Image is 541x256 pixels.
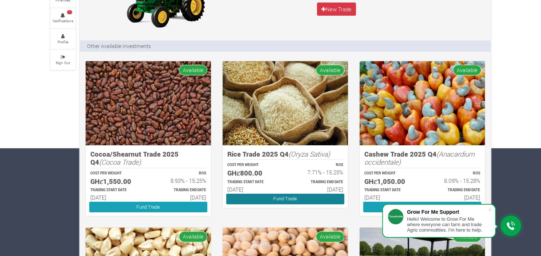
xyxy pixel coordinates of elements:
h5: Cashew Trade 2025 Q4 [364,150,480,166]
p: COST PER WEIGHT [227,162,279,168]
p: Estimated Trading Start Date [227,180,279,185]
span: Available [453,65,481,75]
a: Fund Trade [363,202,481,212]
p: ROS [292,162,343,168]
i: (Oryza Sativa) [289,149,330,158]
img: growforme image [223,61,348,145]
p: Estimated Trading End Date [429,188,480,193]
p: ROS [429,171,480,176]
h6: [DATE] [292,186,343,193]
h5: GHȼ1,550.00 [90,177,142,186]
h6: [DATE] [155,194,206,201]
small: Profile [58,39,68,44]
h6: 8.93% - 15.25% [155,177,206,184]
a: 1 Notifications [50,8,76,28]
span: Available [316,65,344,75]
small: Notifications [52,18,73,23]
div: Grow For Me Support [407,209,488,215]
p: ROS [155,171,206,176]
h6: [DATE] [364,194,416,201]
span: Available [316,231,344,242]
p: Estimated Trading End Date [292,180,343,185]
p: Estimated Trading Start Date [90,188,142,193]
h5: GHȼ800.00 [227,169,279,177]
span: Available [179,231,207,242]
span: Available [179,65,207,75]
h6: 8.09% - 15.28% [429,177,480,184]
p: Estimated Trading Start Date [364,188,416,193]
div: Hello! Welcome to Grow For Me where everyone can farm and trade Agric commodities. I'm here to help. [407,216,488,233]
p: COST PER WEIGHT [364,171,416,176]
img: growforme image [360,61,485,145]
a: New Trade [317,3,356,16]
h5: GHȼ1,050.00 [364,177,416,186]
small: Sign Out [56,60,70,65]
h6: [DATE] [429,194,480,201]
span: 1 [67,10,72,15]
a: Profile [50,29,76,49]
a: Fund Trade [89,202,207,212]
h5: Rice Trade 2025 Q4 [227,150,343,158]
i: (Cocoa Trade) [99,157,141,166]
p: Estimated Trading End Date [155,188,206,193]
p: COST PER WEIGHT [90,171,142,176]
h6: [DATE] [90,194,142,201]
h6: [DATE] [227,186,279,193]
a: Sign Out [50,50,76,70]
p: Other Available Investments [87,42,151,50]
h5: Cocoa/Shearnut Trade 2025 Q4 [90,150,206,166]
a: Fund Trade [226,194,344,204]
img: growforme image [86,61,211,145]
i: (Anacardium occidentale) [364,149,475,167]
h6: 7.71% - 15.25% [292,169,343,176]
